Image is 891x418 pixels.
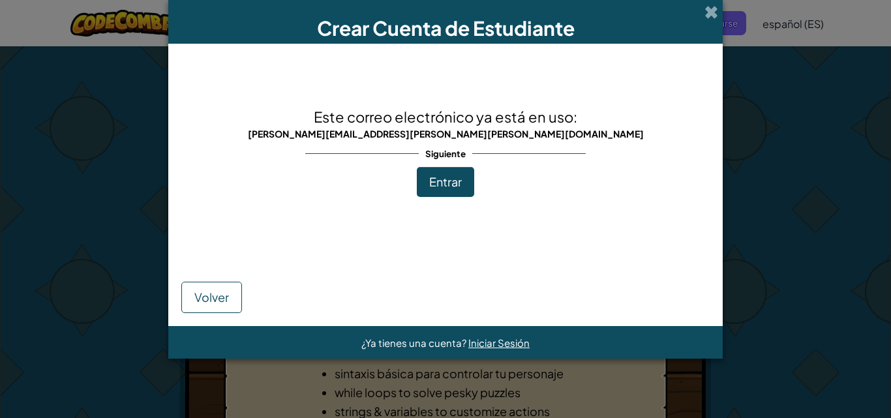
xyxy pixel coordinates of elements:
span: [PERSON_NAME][EMAIL_ADDRESS][PERSON_NAME][PERSON_NAME][DOMAIN_NAME] [248,128,644,140]
button: Entrar [417,167,474,197]
span: Volver [194,290,229,305]
span: ¿Ya tienes una cuenta? [361,336,468,349]
button: Volver [181,282,242,313]
span: Siguiente [419,144,472,163]
span: Entrar [429,174,462,189]
span: Crear Cuenta de Estudiante [317,16,575,40]
a: Iniciar Sesión [468,336,530,349]
span: Este correo electrónico ya está en uso: [314,108,577,126]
